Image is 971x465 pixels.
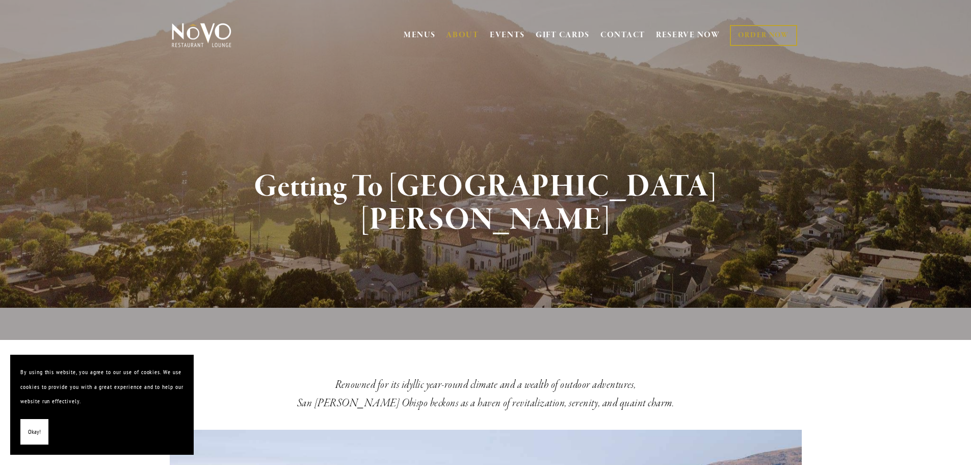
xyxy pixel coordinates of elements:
p: By using this website, you agree to our use of cookies. We use cookies to provide you with a grea... [20,365,183,409]
section: Cookie banner [10,355,194,455]
a: EVENTS [490,30,525,40]
a: CONTACT [600,26,645,45]
h1: Getting To [GEOGRAPHIC_DATA][PERSON_NAME] [189,170,783,237]
button: Okay! [20,419,48,445]
a: ORDER NOW [730,25,797,46]
span: Okay! [28,425,41,439]
a: GIFT CARDS [536,26,590,45]
a: RESERVE NOW [656,26,720,45]
em: Renowned for its idyllic year-round climate and a wealth of outdoor adventures, San [PERSON_NAME]... [297,378,674,410]
a: ABOUT [446,30,479,40]
img: Novo Restaurant &amp; Lounge [170,22,233,48]
a: MENUS [404,30,436,40]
